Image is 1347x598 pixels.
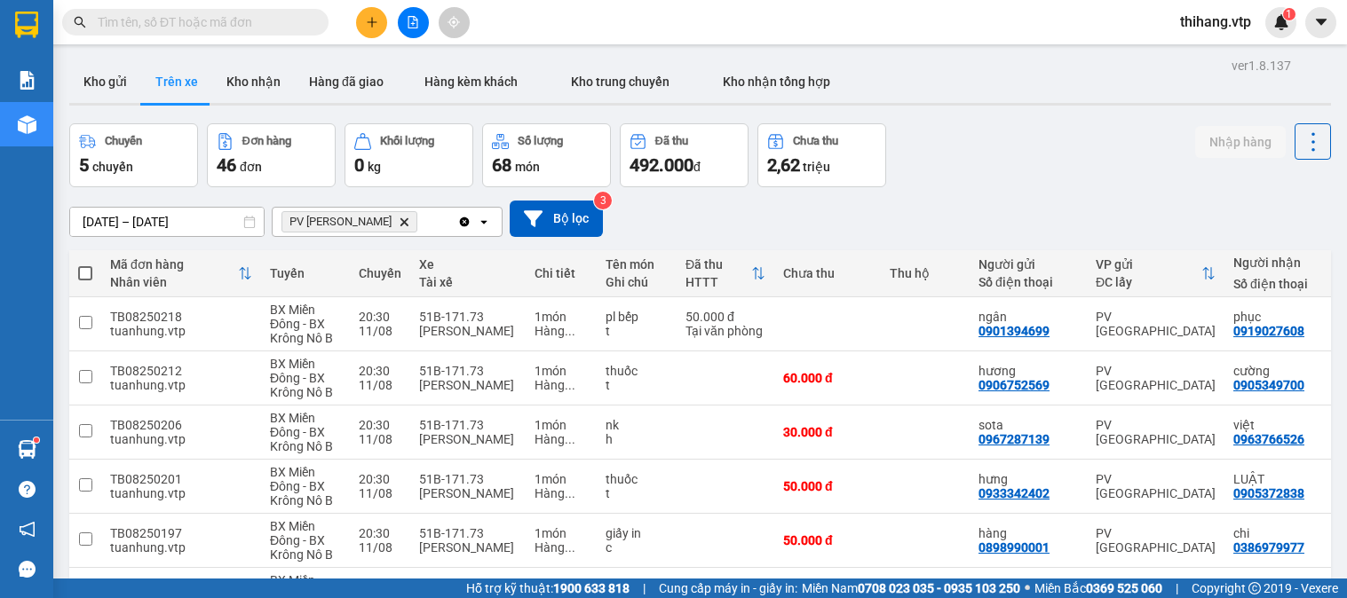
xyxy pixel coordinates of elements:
div: [PERSON_NAME] [419,540,517,555]
span: BX Miền Đông - BX Krông Nô B [270,357,333,399]
input: Tìm tên, số ĐT hoặc mã đơn [98,12,307,32]
div: Người nhận [1233,256,1328,270]
div: TB08250212 [110,364,252,378]
div: 11/08 [359,324,401,338]
span: đơn [240,160,262,174]
div: 1 món [535,418,588,432]
div: [PERSON_NAME] [419,324,517,338]
div: tuanhung.vtp [110,540,252,555]
span: BX Miền Đông - BX Krông Nô B [270,465,333,508]
span: aim [448,16,460,28]
div: PV [GEOGRAPHIC_DATA] [1096,526,1216,555]
div: PV [GEOGRAPHIC_DATA] [1096,364,1216,392]
span: Kho nhận tổng hợp [723,75,830,89]
div: cường [1233,364,1328,378]
span: ... [565,324,575,338]
span: 492.000 [630,154,693,176]
span: 46 [217,154,236,176]
span: 2,62 [767,154,800,176]
button: aim [439,7,470,38]
img: warehouse-icon [18,115,36,134]
span: plus [366,16,378,28]
span: ... [565,378,575,392]
div: thuốc [606,472,668,486]
div: [PERSON_NAME] [419,486,517,500]
sup: 1 [1283,8,1295,20]
div: Số điện thoại [1233,277,1328,291]
div: 11/08 [359,540,401,555]
div: Chi tiết [535,266,588,280]
div: Chưa thu [783,266,872,280]
div: 1 món [535,472,588,486]
div: TB08250218 [110,310,252,324]
strong: 0369 525 060 [1086,581,1162,595]
div: Nhân viên [110,275,238,289]
button: Số lượng68món [482,123,611,187]
img: warehouse-icon [18,440,36,459]
div: 51B-171.73 [419,526,517,540]
div: Chuyến [105,135,142,147]
span: Miền Nam [802,578,1020,598]
th: Toggle SortBy [1087,250,1224,297]
button: Chưa thu2,62 triệu [757,123,886,187]
div: Số điện thoại [979,275,1078,289]
span: notification [19,521,36,538]
div: Ghi chú [606,275,668,289]
span: Cung cấp máy in - giấy in: [659,578,797,598]
button: Khối lượng0kg [345,123,473,187]
th: Toggle SortBy [677,250,774,297]
span: file-add [407,16,419,28]
span: ⚪️ [1025,585,1030,592]
div: pl bếp [606,310,668,324]
div: TB08250206 [110,418,252,432]
div: 20:30 [359,364,401,378]
div: t [606,486,668,500]
div: 0933342402 [979,486,1050,500]
div: HTTT [685,275,751,289]
span: kg [368,160,381,174]
div: 50.000 đ [783,479,872,493]
div: chi [1233,526,1328,540]
div: Đã thu [655,135,688,147]
div: Số lượng [518,135,563,147]
div: Chưa thu [793,135,838,147]
div: phục [1233,310,1328,324]
div: 51B-171.73 [419,310,517,324]
div: 1 món [535,526,588,540]
div: PV [GEOGRAPHIC_DATA] [1096,418,1216,446]
span: PV Gia Nghĩa, close by backspace [281,211,417,232]
button: Bộ lọc [510,201,603,237]
button: Đơn hàng46đơn [207,123,336,187]
div: 60.000 đ [783,371,872,385]
button: Hàng đã giao [295,60,398,103]
div: Tài xế [419,275,517,289]
div: tuanhung.vtp [110,486,252,500]
div: 11/08 [359,486,401,500]
div: 51B-171.73 [419,472,517,486]
div: 0386979977 [1233,540,1304,555]
div: hàng [979,526,1078,540]
div: ver 1.8.137 [1232,56,1291,75]
span: ... [565,486,575,500]
img: logo-vxr [15,12,38,38]
div: 1 món [535,364,588,378]
div: 50.000 đ [783,533,872,547]
div: 0901394699 [979,324,1050,338]
div: giấy in [606,526,668,540]
div: 30.000 đ [783,425,872,439]
img: icon-new-feature [1273,14,1289,30]
div: VP gửi [1096,257,1201,271]
div: hương [979,364,1078,378]
div: Tại văn phòng [685,324,765,338]
input: Selected PV Gia Nghĩa. [421,213,423,231]
div: PV [GEOGRAPHIC_DATA] [1096,472,1216,500]
div: Đã thu [685,257,751,271]
div: LUẬT [1233,472,1328,486]
div: nk [606,418,668,432]
span: Miền Bắc [1034,578,1162,598]
div: việt [1233,418,1328,432]
div: Chuyến [359,266,401,280]
input: Select a date range. [70,208,264,236]
span: 68 [492,154,511,176]
span: Kho trung chuyển [571,75,670,89]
